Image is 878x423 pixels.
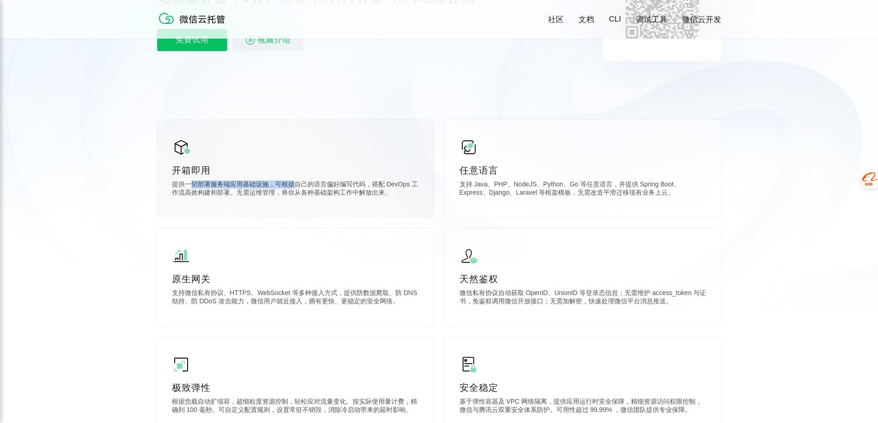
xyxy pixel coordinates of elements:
p: 提供一切部署服务端应用基础设施，可根据自己的语言偏好编写代码，搭配 DevOps 工作流高效构建和部署。无需运维管理，将你从各种基础架构工作中解放出来。 [172,180,419,199]
p: 天然鉴权 [460,272,707,285]
a: 社区 [548,14,564,25]
a: 微信云托管 [157,21,231,29]
a: 文档 [578,14,594,25]
p: 免费试用 [157,29,227,51]
img: video_play.svg [245,35,256,46]
p: 微信私有协议自动获取 OpenID、UnionID 等登录态信息；无需维护 access_token 与证书，免鉴权调用微信开放接口；无需加解密，快速处理微信平台消息推送。 [460,289,707,307]
p: 支持 Java、PHP、NodeJS、Python、Go 等任意语言，并提供 Spring Boot、Express、Django、Laravel 等框架模板，无需改造平滑迁移现有业务上云。 [460,180,707,199]
p: 根据负载自动扩缩容，超细粒度资源控制，轻松应对流量变化。按实际使用量计费，精确到 100 毫秒。可自定义配置规则，设置常驻不销毁，消除冷启动带来的延时影响。 [172,398,419,416]
p: 原生网关 [172,272,419,285]
p: 基于弹性容器及 VPC 网络隔离，提供应用运行时安全保障，精细资源访问权限控制，微信与腾讯云双重安全体系防护。可用性超过 99.99% ，微信团队提供专业保障。 [460,398,707,416]
a: CLI [609,15,621,24]
p: 开箱即用 [172,164,419,177]
p: 安全稳定 [460,381,707,394]
img: 微信云托管 [157,9,231,28]
p: 支持微信私有协议、HTTPS、WebSocket 等多种接入方式，提供防数据爬取、防 DNS 劫持、防 DDoS 攻击能力，微信用户就近接入，拥有更快、更稳定的安全网络。 [172,289,419,307]
p: 极致弹性 [172,381,419,394]
span: 视频介绍 [258,29,291,51]
a: 微信云开发 [682,14,721,25]
a: 调试工具 [636,14,667,25]
p: 任意语言 [460,164,707,177]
